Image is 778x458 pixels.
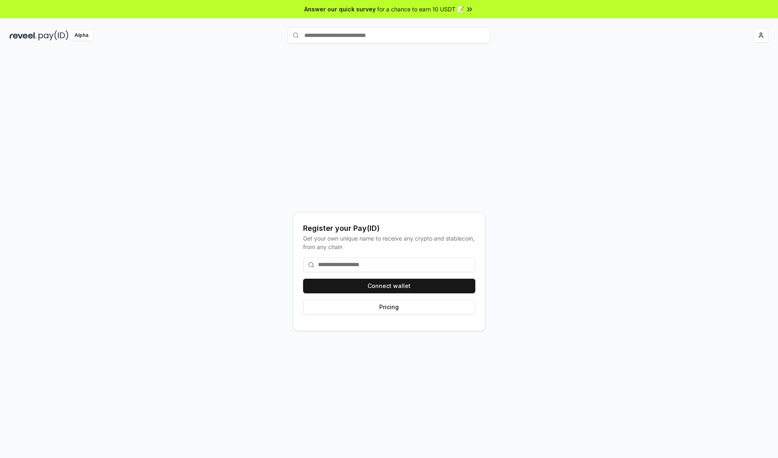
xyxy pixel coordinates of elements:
div: Get your own unique name to receive any crypto and stablecoin, from any chain [303,234,475,251]
button: Pricing [303,300,475,314]
span: Answer our quick survey [304,5,376,13]
div: Register your Pay(ID) [303,223,475,234]
button: Connect wallet [303,279,475,293]
span: for a chance to earn 10 USDT 📝 [377,5,464,13]
div: Alpha [70,30,93,41]
img: pay_id [38,30,68,41]
img: reveel_dark [10,30,37,41]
